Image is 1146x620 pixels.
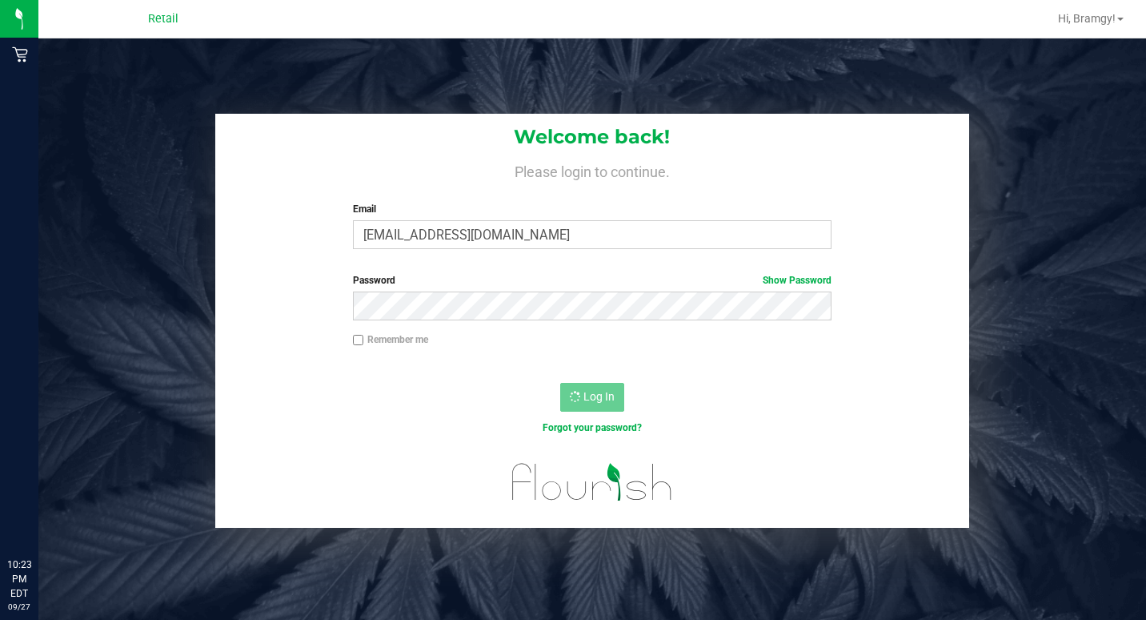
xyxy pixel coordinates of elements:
[215,160,970,179] h4: Please login to continue.
[543,422,642,433] a: Forgot your password?
[215,127,970,147] h1: Welcome back!
[353,202,831,216] label: Email
[498,452,687,513] img: flourish_logo.svg
[353,275,395,286] span: Password
[763,275,831,286] a: Show Password
[353,332,428,347] label: Remember me
[560,383,624,412] button: Log In
[16,492,64,540] iframe: Resource center
[148,12,178,26] span: Retail
[353,335,364,346] input: Remember me
[7,558,31,601] p: 10:23 PM EDT
[12,46,28,62] inline-svg: Retail
[583,390,615,403] span: Log In
[1058,12,1116,25] span: Hi, Bramgy!
[7,601,31,613] p: 09/27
